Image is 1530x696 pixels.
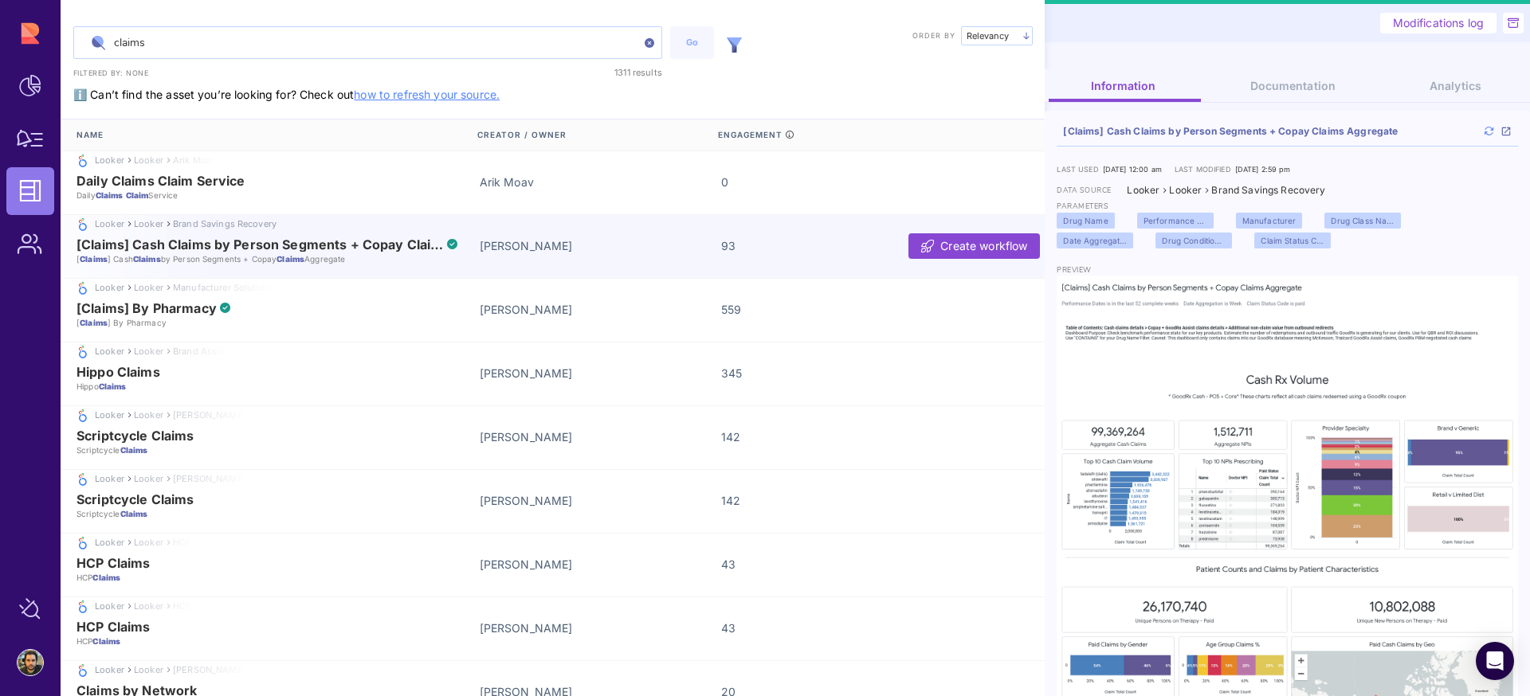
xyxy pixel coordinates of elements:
[120,445,148,455] em: Claims
[1063,213,1108,229] span: Drug Name
[99,381,127,391] em: Claims
[76,620,150,634] span: HCP Claims
[76,174,245,188] span: Daily Claims Claim Service
[1242,213,1297,229] span: Manufacturer
[120,509,148,518] em: Claims
[76,556,150,570] span: HCP Claims
[76,600,89,613] img: looker
[92,636,120,646] em: Claims
[76,572,463,583] p: HCP
[76,282,89,295] img: looker
[1175,166,1231,173] span: Last modified
[1250,79,1336,92] span: Documentation
[74,27,661,58] input: Search data assets
[80,254,108,264] em: Claims
[92,573,120,582] em: Claims
[126,190,149,200] em: Claim
[1063,127,1398,136] a: [Claims] Cash Claims by Person Segments + Copay Claims Aggregate
[721,428,963,445] div: 142
[912,30,955,41] label: Order by
[354,88,500,101] a: how to refresh your source.
[721,237,963,254] div: 93
[76,154,89,167] img: looker
[1162,233,1226,248] span: Drug Condition List
[721,174,963,190] div: 0
[133,254,161,264] em: Claims
[76,317,463,328] p: [ ] By Pharmacy
[721,492,963,509] div: 142
[678,36,706,49] div: Go
[76,537,89,549] img: looker
[1430,79,1481,92] span: Analytics
[76,428,194,443] span: Scriptcycle Claims
[76,409,89,422] img: looker
[76,346,89,358] img: looker
[480,556,721,573] div: [PERSON_NAME]
[76,119,477,151] div: Name
[76,664,89,677] img: looker
[718,119,959,151] div: Engagement
[76,218,89,231] img: looker
[76,444,463,456] p: Scriptcycle
[721,365,963,381] div: 345
[1211,186,1325,195] div: Brand Savings Recovery
[1261,233,1324,248] span: Claim Status Code
[80,318,108,327] em: Claims
[721,620,963,636] div: 43
[1144,213,1207,229] span: Performance Dates
[76,473,89,486] img: looker
[480,620,721,636] div: [PERSON_NAME]
[477,119,718,151] div: Creator / Owner
[1331,213,1395,229] span: Drug Class Name
[277,254,304,264] em: Claims
[76,508,463,519] p: Scriptcycle
[1057,187,1120,194] label: data source
[1057,166,1098,173] span: Last used
[721,301,963,318] div: 559
[1023,32,1030,40] img: arrow
[73,64,500,101] span: ℹ️ Can’t find the asset you’re looking for? Check out
[1091,79,1156,92] span: Information
[76,301,217,315] span: [Claims] By Pharmacy
[1380,13,1497,33] a: Modifications log
[1057,201,1120,213] label: parameters
[556,64,662,81] div: 1311 results
[1057,265,1120,276] label: preview
[480,492,721,509] div: [PERSON_NAME]
[76,253,463,264] p: [ ] Cash by Person Segments + Copay Aggregate
[1103,166,1162,173] div: [DATE] 12:00 am
[76,190,463,201] p: Daily Service
[940,238,1027,254] span: Create workflow
[96,190,124,200] em: Claims
[76,237,444,252] span: [Claims] Cash Claims by Person Segments + Copay Claims Aggregate
[480,428,721,445] div: [PERSON_NAME]
[1235,166,1291,173] div: [DATE] 2:59 pm
[1476,642,1514,680] div: Open Intercom Messenger
[76,365,160,379] span: Hippo Claims
[1501,126,1512,137] a: open_in_new
[480,301,721,318] div: [PERSON_NAME]
[645,38,654,48] img: clear
[1127,186,1159,195] div: Looker
[76,492,194,506] span: Scriptcycle Claims
[1063,233,1127,248] span: Date Aggregation
[480,365,721,381] div: [PERSON_NAME]
[76,635,463,647] p: HCP
[86,30,112,56] img: search
[721,556,963,573] div: 43
[480,237,721,254] div: [PERSON_NAME]
[1169,186,1202,195] div: Looker
[480,174,721,190] div: Arik Moav
[18,650,43,675] img: account-photo
[670,26,714,59] button: Go
[76,381,463,392] p: Hippo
